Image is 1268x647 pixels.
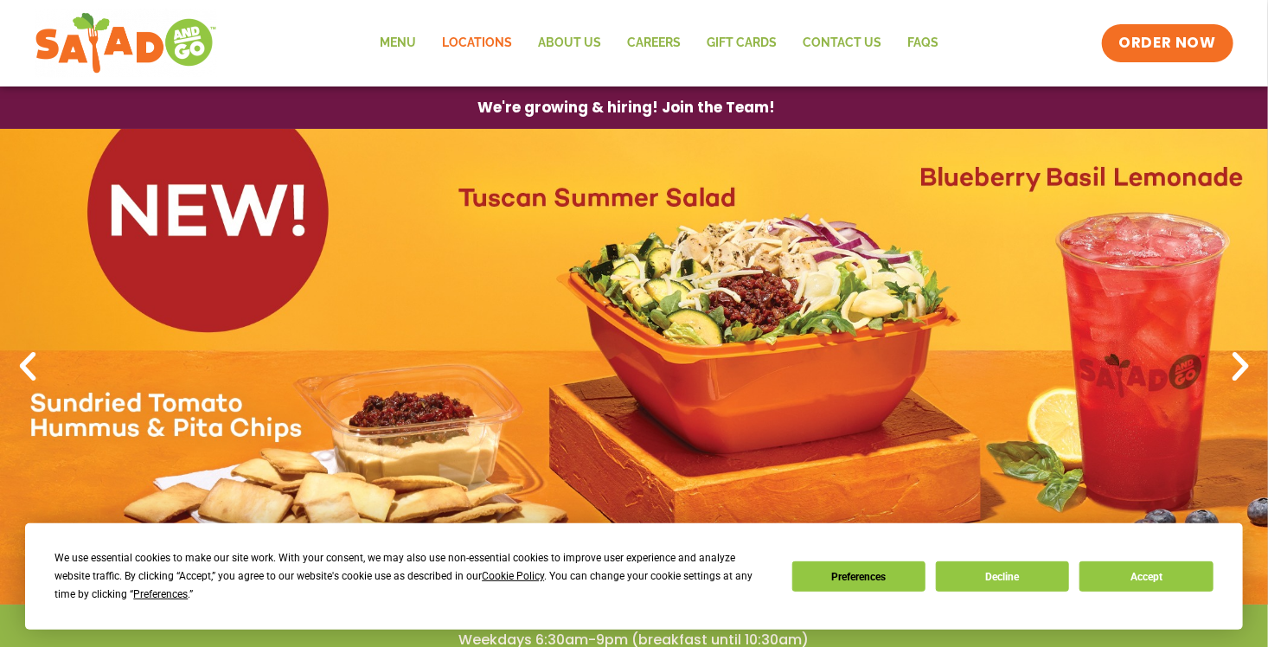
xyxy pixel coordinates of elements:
[35,9,217,78] img: new-SAG-logo-768×292
[1119,33,1216,54] span: ORDER NOW
[54,549,771,604] div: We use essential cookies to make our site work. With your consent, we may also use non-essential ...
[367,23,951,63] nav: Menu
[1221,348,1259,386] div: Next slide
[790,23,894,63] a: Contact Us
[1102,24,1233,62] a: ORDER NOW
[367,23,429,63] a: Menu
[525,23,614,63] a: About Us
[25,523,1243,630] div: Cookie Consent Prompt
[792,561,925,592] button: Preferences
[1079,561,1213,592] button: Accept
[9,348,47,386] div: Previous slide
[133,588,188,600] span: Preferences
[936,561,1069,592] button: Decline
[482,570,544,582] span: Cookie Policy
[429,23,525,63] a: Locations
[694,23,790,63] a: GIFT CARDS
[451,87,801,128] a: We're growing & hiring! Join the Team!
[477,100,775,115] span: We're growing & hiring! Join the Team!
[894,23,951,63] a: FAQs
[614,23,694,63] a: Careers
